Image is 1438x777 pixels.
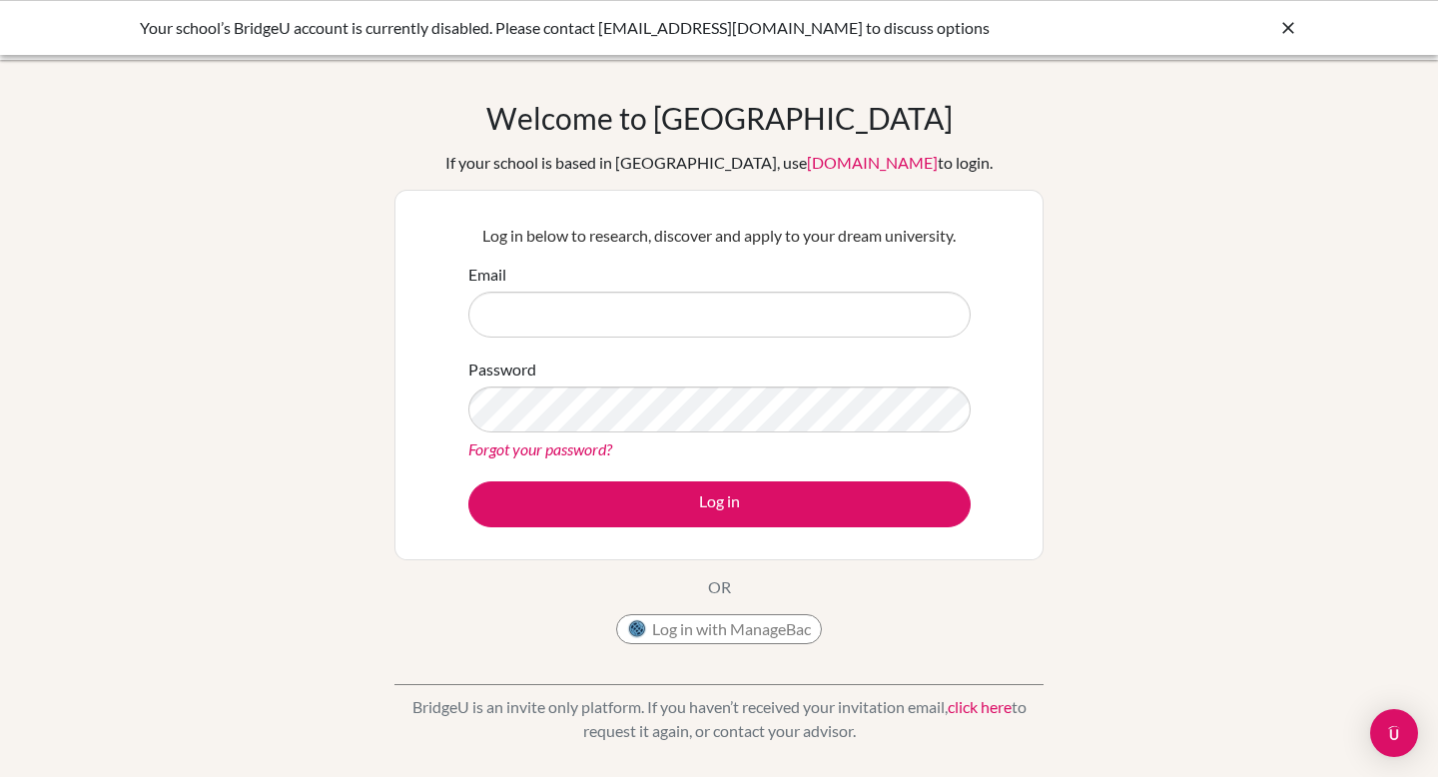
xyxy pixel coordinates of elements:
div: If your school is based in [GEOGRAPHIC_DATA], use to login. [445,151,993,175]
a: Forgot your password? [468,439,612,458]
button: Log in [468,481,971,527]
label: Email [468,263,506,287]
div: Your school’s BridgeU account is currently disabled. Please contact [EMAIL_ADDRESS][DOMAIN_NAME] ... [140,16,999,40]
h1: Welcome to [GEOGRAPHIC_DATA] [486,100,953,136]
p: OR [708,575,731,599]
p: BridgeU is an invite only platform. If you haven’t received your invitation email, to request it ... [394,695,1044,743]
label: Password [468,358,536,382]
a: click here [948,697,1012,716]
button: Log in with ManageBac [616,614,822,644]
p: Log in below to research, discover and apply to your dream university. [468,224,971,248]
div: Open Intercom Messenger [1370,709,1418,757]
a: [DOMAIN_NAME] [807,153,938,172]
